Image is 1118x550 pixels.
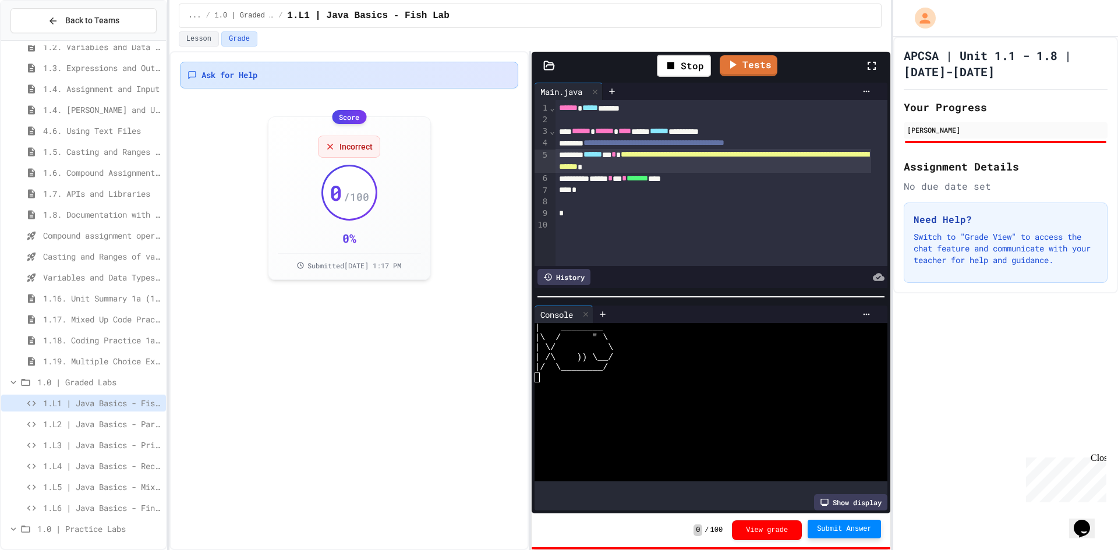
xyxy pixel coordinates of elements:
span: 0 [330,181,342,204]
div: 5 [535,150,549,173]
span: Casting and Ranges of variables - Quiz [43,250,161,262]
span: / 100 [344,189,369,205]
span: 1.3. Expressions and Output [New] [43,62,161,74]
span: Incorrect [339,141,373,152]
span: 100 [710,526,723,535]
h3: Need Help? [914,212,1098,226]
span: 1.2. Variables and Data Types [43,41,161,53]
span: 1.8. Documentation with Comments and Preconditions [43,208,161,221]
span: 1.L4 | Java Basics - Rectangle Lab [43,460,161,472]
button: Grade [221,31,257,47]
span: 1.16. Unit Summary 1a (1.1-1.6) [43,292,161,304]
div: Main.java [535,83,603,100]
span: 1.L1 | Java Basics - Fish Lab [287,9,449,23]
h2: Assignment Details [904,158,1108,175]
div: 2 [535,114,549,126]
span: 1.0 | Graded Labs [37,376,161,388]
span: 0 [694,524,702,536]
span: 1.7. APIs and Libraries [43,187,161,200]
div: Show display [814,494,887,510]
span: Submitted [DATE] 1:17 PM [307,261,401,270]
span: ... [189,11,201,20]
span: Fold line [549,103,555,112]
span: 1.L2 | Java Basics - Paragraphs Lab [43,418,161,430]
span: 1.L3 | Java Basics - Printing Code Lab [43,439,161,451]
span: |\ / " \ [535,333,608,343]
span: |/ \________/ [535,363,608,372]
button: Back to Teams [10,8,157,33]
span: 1.0 | Practice Labs [37,523,161,535]
span: 1.0 | Graded Labs [215,11,274,20]
button: Submit Answer [808,520,881,538]
span: Compound assignment operators - Quiz [43,229,161,242]
iframe: chat widget [1069,503,1106,538]
span: 1.4. Assignment and Input [43,83,161,95]
div: 8 [535,196,549,208]
div: 6 [535,173,549,184]
button: View grade [732,520,802,540]
a: Tests [720,55,777,76]
span: / [278,11,282,20]
div: 0 % [342,230,356,246]
span: Submit Answer [817,524,872,534]
div: Main.java [535,86,588,98]
span: | ________ [535,323,603,333]
div: 7 [535,185,549,197]
div: No due date set [904,179,1108,193]
div: Console [535,308,579,321]
span: / [206,11,210,20]
span: | /\ )) \__/ [535,353,613,363]
span: 1.L6 | Java Basics - Final Calculator Lab [43,502,161,514]
span: Variables and Data Types - Quiz [43,271,161,283]
span: Back to Teams [65,15,119,27]
div: 4 [535,137,549,149]
span: 4.6. Using Text Files [43,125,161,137]
div: [PERSON_NAME] [907,125,1104,135]
div: Console [535,306,593,323]
span: 1.6. Compound Assignment Operators [43,166,161,179]
button: Lesson [179,31,219,47]
div: 3 [535,126,549,137]
div: Chat with us now!Close [5,5,80,74]
span: 1.L1 | Java Basics - Fish Lab [43,397,161,409]
span: 1.L5 | Java Basics - Mixed Number Lab [43,481,161,493]
div: Score [332,110,366,124]
div: 10 [535,219,549,231]
h1: APCSA | Unit 1.1 - 1.8 | [DATE]-[DATE] [904,47,1108,80]
span: 1.18. Coding Practice 1a (1.1-1.6) [43,334,161,346]
span: / [705,526,709,535]
p: Switch to "Grade View" to access the chat feature and communicate with your teacher for help and ... [914,231,1098,266]
span: | \/ \ [535,343,613,353]
iframe: chat widget [1021,453,1106,502]
h2: Your Progress [904,99,1108,115]
div: History [537,269,590,285]
span: 1.4. [PERSON_NAME] and User Input [43,104,161,116]
div: 9 [535,208,549,219]
div: Stop [657,55,711,77]
span: Ask for Help [201,69,257,81]
span: Fold line [549,126,555,136]
div: My Account [903,5,939,31]
span: 1.5. Casting and Ranges of Values [43,146,161,158]
span: 1.19. Multiple Choice Exercises for Unit 1a (1.1-1.6) [43,355,161,367]
span: 1.17. Mixed Up Code Practice 1.1-1.6 [43,313,161,325]
div: 1 [535,102,549,114]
